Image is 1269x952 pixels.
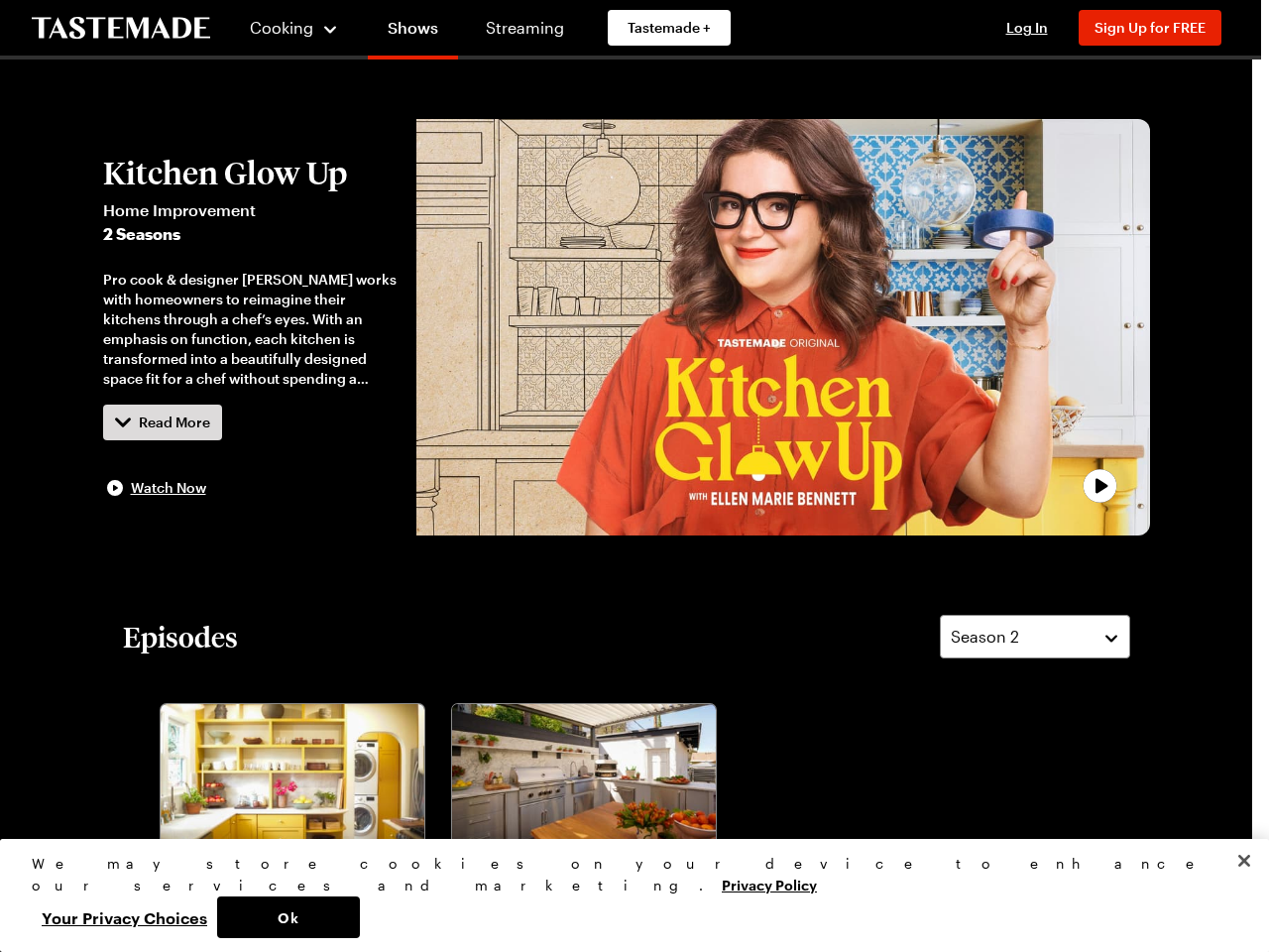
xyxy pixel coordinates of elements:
div: We may store cookies on your device to enhance our services and marketing. [32,853,1220,896]
button: Close [1222,839,1266,883]
a: More information about your privacy, opens in a new tab [722,875,817,893]
button: Ok [217,896,360,938]
button: Your Privacy Choices [32,896,217,938]
div: Privacy [32,853,1220,938]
